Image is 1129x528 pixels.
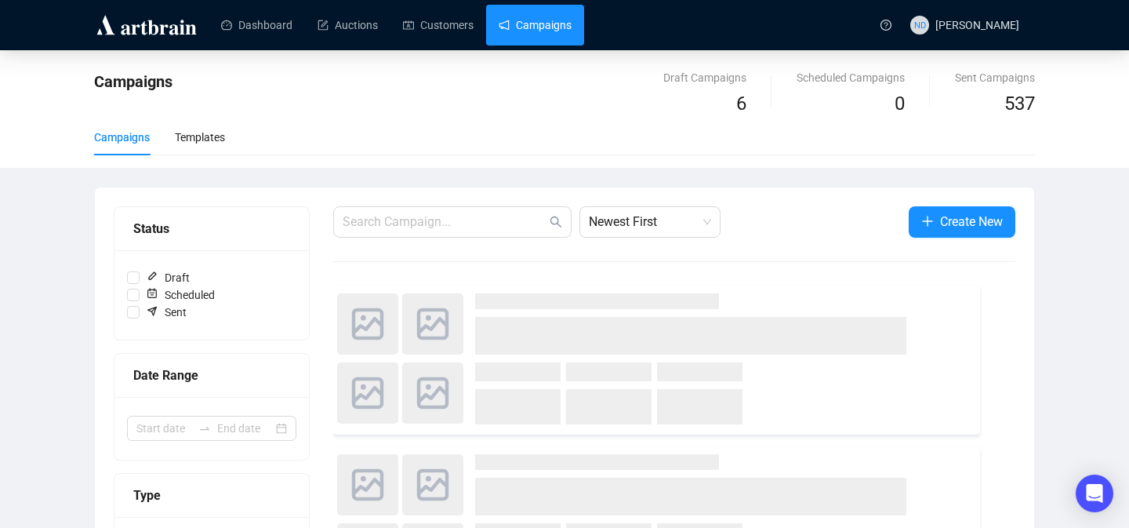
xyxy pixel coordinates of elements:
span: search [550,216,562,228]
img: photo.svg [402,293,463,355]
span: Campaigns [94,72,172,91]
a: Customers [403,5,474,46]
div: Sent Campaigns [955,69,1035,86]
img: photo.svg [337,362,398,424]
span: 0 [895,93,905,115]
button: Create New [909,206,1015,238]
span: [PERSON_NAME] [935,19,1019,31]
div: Open Intercom Messenger [1076,475,1113,512]
span: Sent [140,304,193,321]
span: Scheduled [140,286,221,304]
a: Auctions [318,5,378,46]
span: 6 [736,93,746,115]
span: to [198,422,211,435]
span: swap-right [198,422,211,435]
input: End date [217,420,273,437]
div: Date Range [133,366,290,385]
span: ND [913,18,925,32]
a: Dashboard [221,5,292,46]
div: Type [133,486,290,505]
div: Campaigns [94,129,150,146]
div: Scheduled Campaigns [797,69,905,86]
div: Status [133,219,290,239]
span: Newest First [589,207,711,237]
div: Templates [175,129,225,146]
div: Draft Campaigns [663,69,746,86]
span: Create New [940,212,1003,231]
input: Search Campaign... [343,213,546,231]
img: logo [94,13,199,38]
img: photo.svg [402,362,463,424]
input: Start date [136,420,192,437]
img: photo.svg [337,293,398,355]
span: 537 [1004,93,1035,115]
span: plus [921,215,934,228]
a: Campaigns [499,5,572,46]
span: Draft [140,269,196,286]
img: photo.svg [402,454,463,515]
span: question-circle [880,20,891,31]
img: photo.svg [337,454,398,515]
